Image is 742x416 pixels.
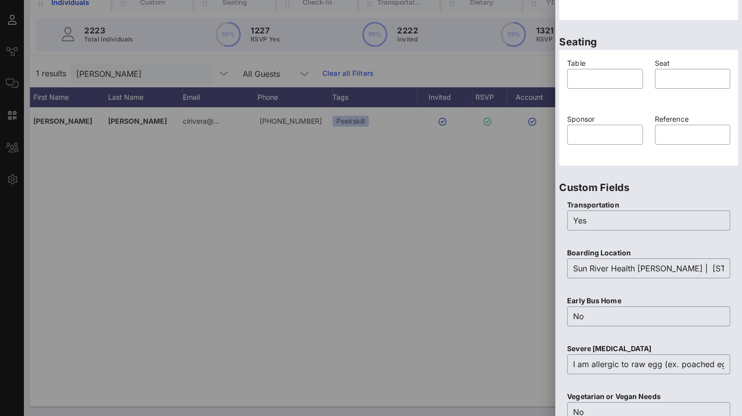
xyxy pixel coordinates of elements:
p: Seating [559,34,738,50]
p: Seat [655,58,731,69]
p: Vegetarian or Vegan Needs [567,391,730,402]
p: Severe [MEDICAL_DATA] [567,343,730,354]
p: Transportation [567,200,730,210]
p: Reference [655,114,731,125]
p: Table [567,58,643,69]
p: Early Bus Home [567,295,730,306]
p: Boarding Location [567,247,730,258]
p: Sponsor [567,114,643,125]
p: Custom Fields [559,180,738,196]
